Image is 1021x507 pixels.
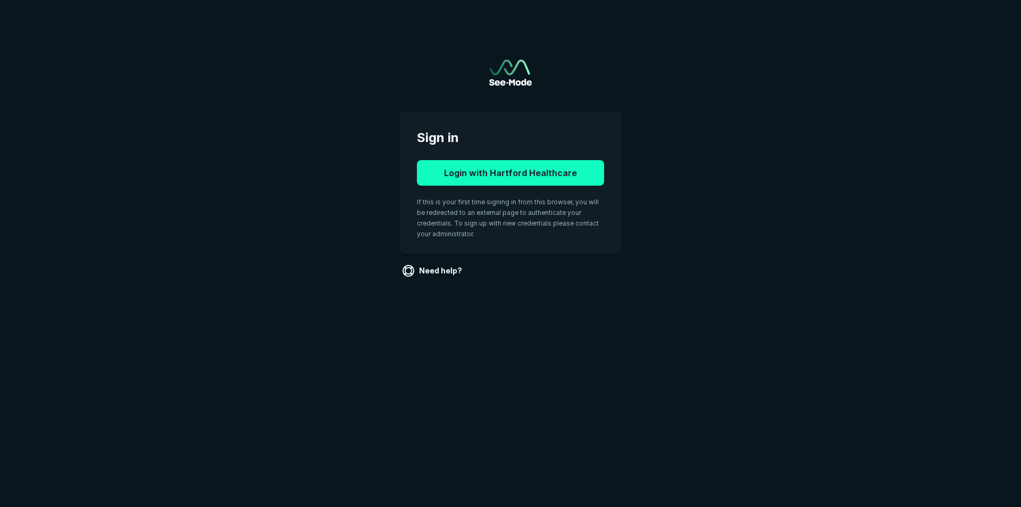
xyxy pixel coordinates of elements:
[489,60,532,86] img: See-Mode Logo
[400,262,466,279] a: Need help?
[489,60,532,86] a: Go to sign in
[417,198,599,238] span: If this is your first time signing in from this browser, you will be redirected to an external pa...
[417,160,604,186] button: Login with Hartford Healthcare
[417,128,604,147] span: Sign in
